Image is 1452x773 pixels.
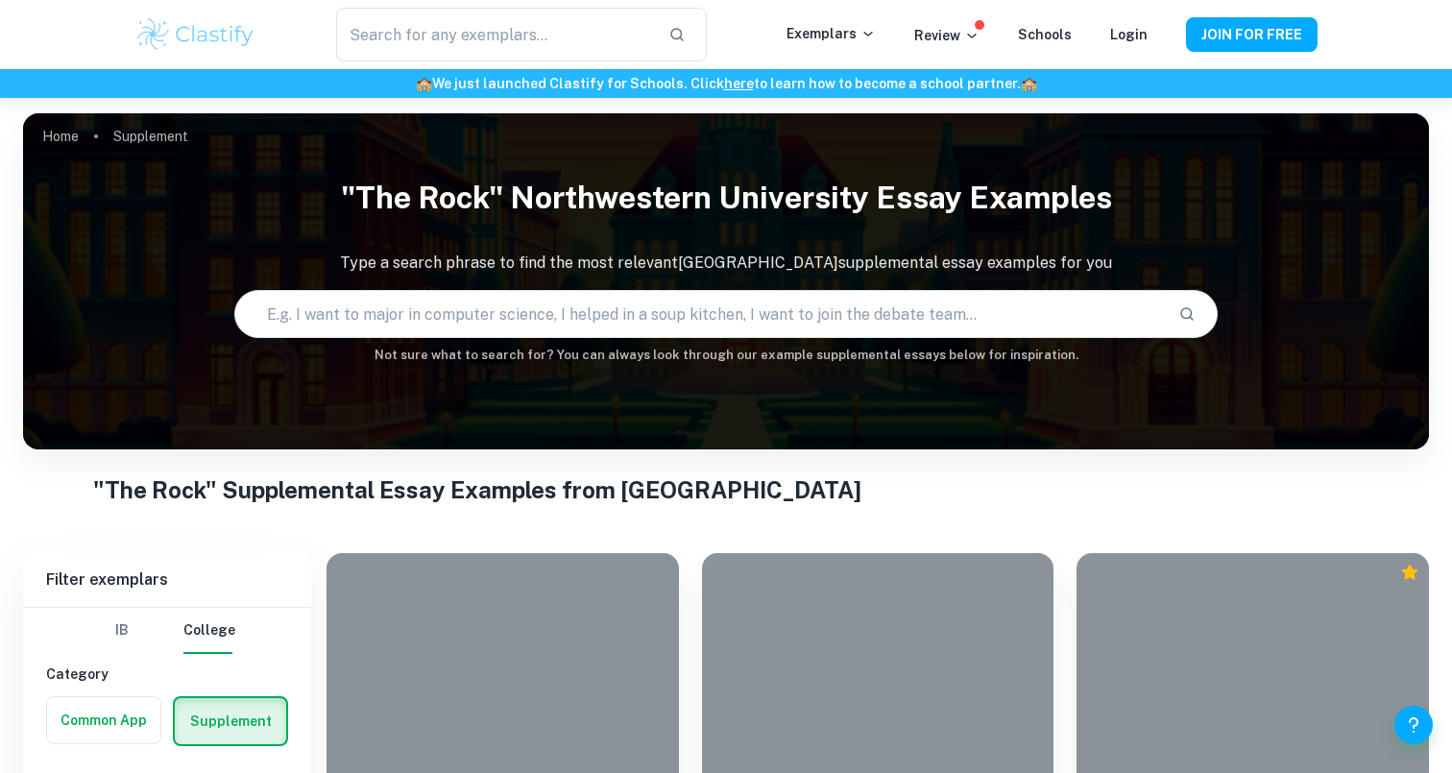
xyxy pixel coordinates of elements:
h6: Not sure what to search for? You can always look through our example supplemental essays below fo... [23,346,1429,365]
img: Clastify logo [134,15,256,54]
a: Schools [1018,27,1072,42]
a: here [724,76,754,91]
p: Supplement [113,126,188,147]
button: Help and Feedback [1394,706,1433,744]
button: College [183,608,235,654]
h1: "The Rock" Northwestern University Essay Examples [23,167,1429,229]
button: JOIN FOR FREE [1186,17,1318,52]
h1: "The Rock" Supplemental Essay Examples from [GEOGRAPHIC_DATA] [93,472,1359,507]
h6: Filter exemplars [23,553,311,607]
button: Common App [47,697,160,743]
p: Type a search phrase to find the most relevant [GEOGRAPHIC_DATA] supplemental essay examples for you [23,252,1429,275]
input: E.g. I want to major in computer science, I helped in a soup kitchen, I want to join the debate t... [235,287,1164,341]
div: Premium [1400,563,1419,582]
span: 🏫 [416,76,432,91]
p: Review [914,25,980,46]
div: Filter type choice [99,608,235,654]
span: 🏫 [1021,76,1037,91]
button: Supplement [175,698,286,744]
p: Exemplars [786,23,876,44]
input: Search for any exemplars... [336,8,653,61]
a: Home [42,123,79,150]
h6: We just launched Clastify for Schools. Click to learn how to become a school partner. [4,73,1448,94]
h6: Category [46,664,288,685]
button: Search [1171,298,1203,330]
button: IB [99,608,145,654]
a: Login [1110,27,1148,42]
